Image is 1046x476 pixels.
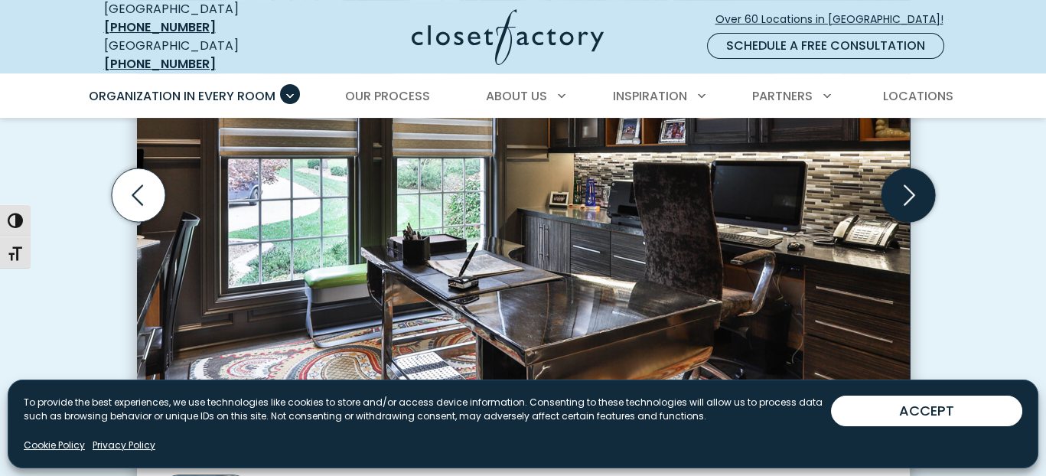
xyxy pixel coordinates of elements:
[882,87,953,105] span: Locations
[104,18,216,36] a: [PHONE_NUMBER]
[486,87,547,105] span: About Us
[715,6,956,33] a: Over 60 Locations in [GEOGRAPHIC_DATA]!
[104,37,292,73] div: [GEOGRAPHIC_DATA]
[875,162,941,228] button: Next slide
[707,33,944,59] a: Schedule a Free Consultation
[104,55,216,73] a: [PHONE_NUMBER]
[715,11,956,28] span: Over 60 Locations in [GEOGRAPHIC_DATA]!
[93,439,155,452] a: Privacy Policy
[613,87,687,105] span: Inspiration
[345,87,430,105] span: Our Process
[831,396,1022,426] button: ACCEPT
[24,396,831,423] p: To provide the best experiences, we use technologies like cookies to store and/or access device i...
[412,9,604,65] img: Closet Factory Logo
[752,87,813,105] span: Partners
[106,162,171,228] button: Previous slide
[89,87,275,105] span: Organization in Every Room
[78,75,969,118] nav: Primary Menu
[24,439,85,452] a: Cookie Policy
